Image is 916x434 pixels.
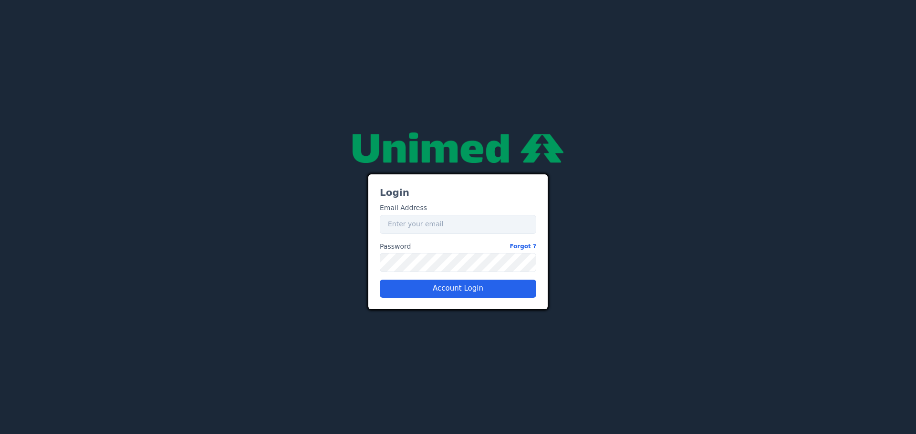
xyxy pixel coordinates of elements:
img: null [353,132,563,163]
button: Account Login [380,280,536,298]
label: Email Address [380,203,427,213]
a: Forgot ? [510,242,536,252]
input: Enter your email [380,215,536,234]
label: Password [380,242,536,252]
h3: Login [380,186,536,199]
